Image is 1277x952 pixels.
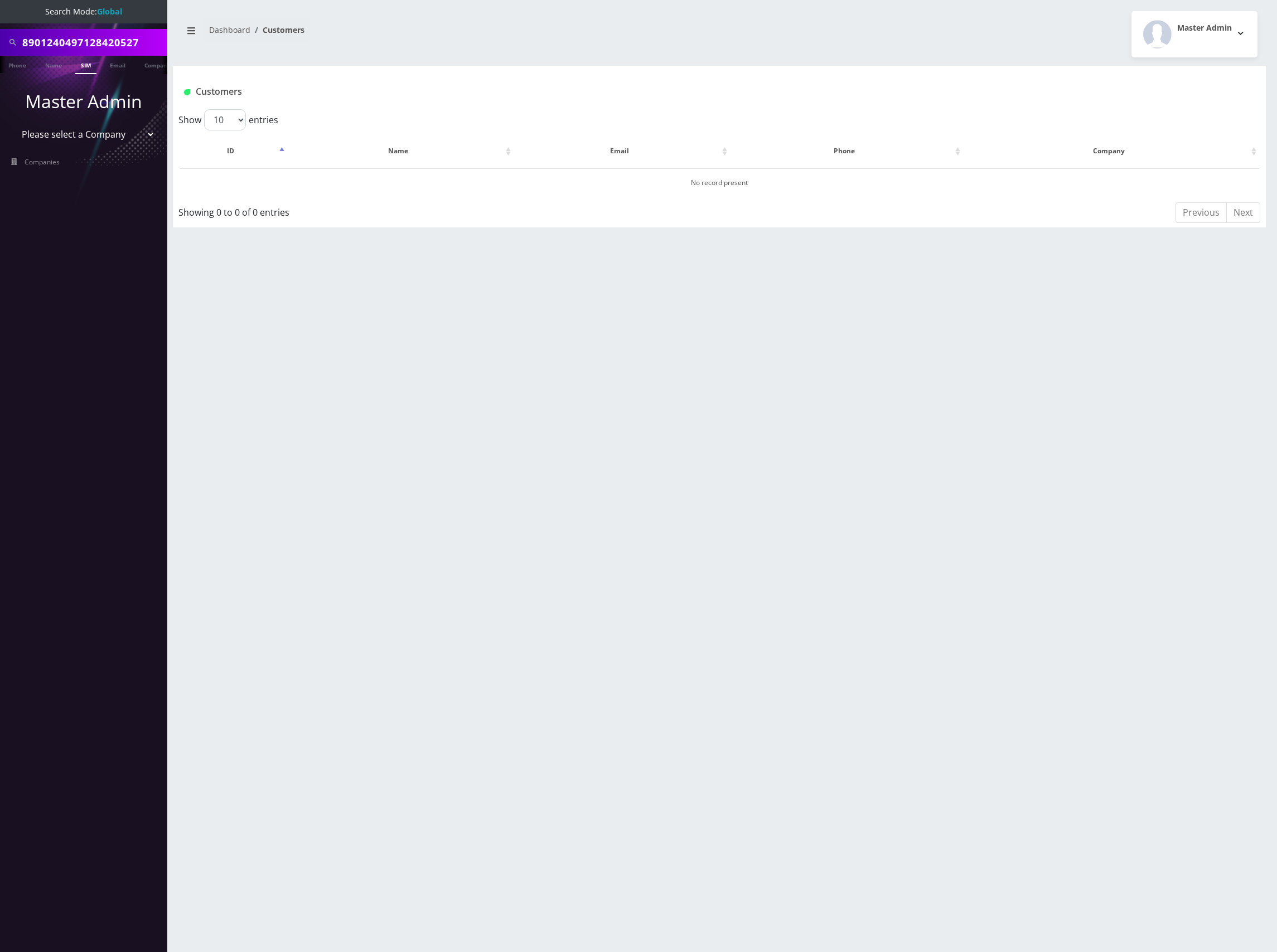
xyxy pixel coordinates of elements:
h1: Customers [184,86,1073,97]
a: Next [1226,202,1260,223]
a: Name [40,56,67,73]
a: Previous [1176,202,1227,223]
input: Search All Companies [22,32,165,53]
th: Phone: activate to sort column ascending [731,135,963,167]
select: Showentries [204,109,246,130]
a: Company [139,56,176,73]
span: Companies [25,157,60,167]
th: Email: activate to sort column ascending [515,135,730,167]
td: No record present [180,168,1259,197]
span: Search Mode: [45,6,122,17]
a: Dashboard [209,25,250,35]
button: Master Admin [1131,11,1257,57]
label: Show entries [178,109,278,130]
a: SIM [75,56,96,74]
div: Showing 0 to 0 of 0 entries [178,201,621,219]
a: Phone [3,56,32,73]
h2: Master Admin [1177,23,1232,33]
th: Company: activate to sort column ascending [964,135,1259,167]
th: Name: activate to sort column ascending [288,135,514,167]
a: Email [104,56,131,73]
th: ID: activate to sort column descending [180,135,287,167]
nav: breadcrumb [181,18,711,50]
li: Customers [250,24,304,36]
strong: Global [97,6,122,17]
